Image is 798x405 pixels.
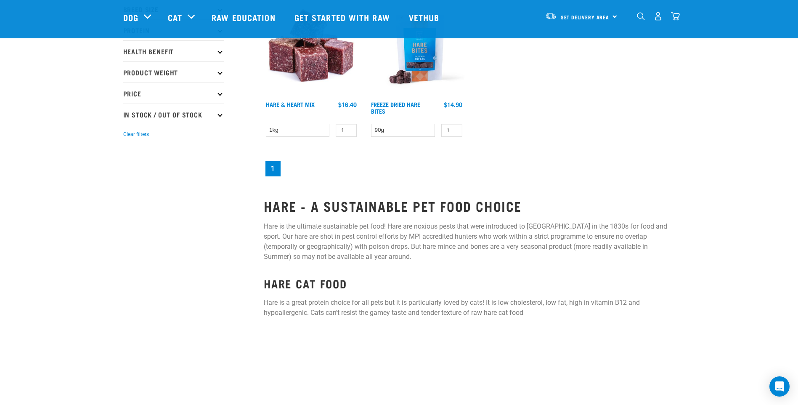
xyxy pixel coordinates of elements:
[654,12,663,21] img: user.png
[671,12,680,21] img: home-icon@2x.png
[637,12,645,20] img: home-icon-1@2x.png
[264,280,347,286] strong: HARE CAT FOOD
[123,40,224,61] p: Health Benefit
[264,298,675,318] p: Hare is a great protein choice for all pets but it is particularly loved by cats! It is low chole...
[444,101,462,108] div: $14.90
[336,124,357,137] input: 1
[400,0,450,34] a: Vethub
[441,124,462,137] input: 1
[561,16,610,19] span: Set Delivery Area
[371,103,420,112] a: Freeze Dried Hare Bites
[265,161,281,176] a: Page 1
[123,104,224,125] p: In Stock / Out Of Stock
[769,376,790,397] div: Open Intercom Messenger
[123,83,224,104] p: Price
[123,131,149,138] button: Clear filters
[264,202,522,209] strong: HARE - A SUSTAINABLE PET FOOD CHOICE
[369,2,464,97] img: Raw Essentials Freeze Dried Hare Bites
[266,103,315,106] a: Hare & Heart Mix
[123,11,138,24] a: Dog
[264,2,359,97] img: Pile Of Cubed Hare Heart For Pets
[264,221,675,262] p: Hare is the ultimate sustainable pet food! Hare are noxious pests that were introduced to [GEOGRA...
[123,61,224,83] p: Product Weight
[264,160,675,178] nav: pagination
[203,0,286,34] a: Raw Education
[338,101,357,108] div: $16.40
[168,11,182,24] a: Cat
[286,0,400,34] a: Get started with Raw
[545,12,557,20] img: van-moving.png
